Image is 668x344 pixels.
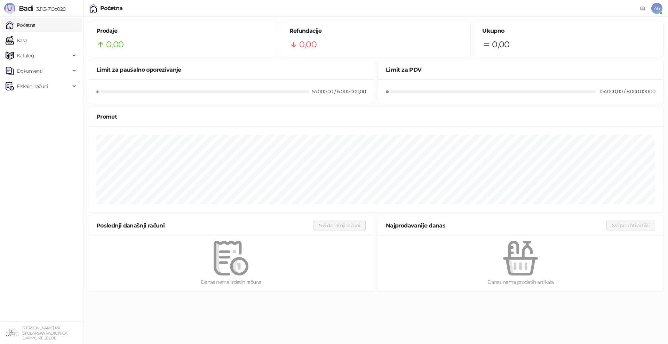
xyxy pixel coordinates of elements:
[482,27,655,35] h5: Ukupno
[17,79,48,93] span: Fiskalni računi
[99,278,363,286] div: Danas nema izdatih računa
[22,326,67,341] small: [PERSON_NAME] PR STOLARSKA RADIONICA DARMONT ĆELIJE
[492,38,509,51] span: 0,00
[289,27,462,35] h5: Refundacije
[106,38,124,51] span: 0,00
[6,18,35,32] a: Početna
[299,38,317,51] span: 0,00
[598,88,657,95] div: 104.000,00 / 8.000.000,00
[17,49,34,63] span: Katalog
[386,221,606,230] div: Najprodavanije danas
[100,6,123,11] div: Početna
[33,6,65,12] span: 3.11.3-710c028
[386,65,655,74] div: Limit za PDV
[389,278,652,286] div: Danas nema prodatih artikala
[4,3,15,14] img: Logo
[313,220,366,231] button: Svi današnji računi
[96,65,366,74] div: Limit za paušalno oporezivanje
[96,221,313,230] div: Poslednji današnji računi
[311,88,367,95] div: 57.000,00 / 6.000.000,00
[637,3,649,14] a: Dokumentacija
[651,3,662,14] span: AR
[6,326,19,340] img: 64x64-companyLogo-7ba55690-98cb-471b-a8ec-2e52b56ad3c0.jpeg
[17,64,42,78] span: Dokumenti
[96,27,269,35] h5: Prodaje
[96,112,655,121] div: Promet
[606,220,655,231] button: Svi prodati artikli
[19,4,33,13] span: Badi
[6,33,27,47] a: Kasa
